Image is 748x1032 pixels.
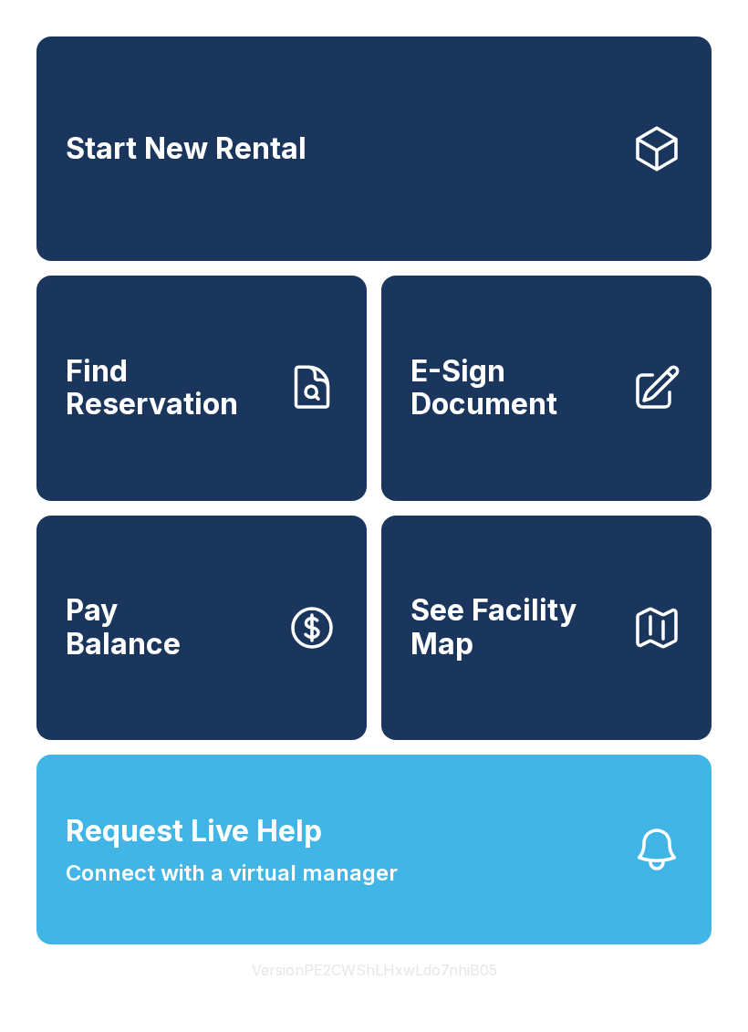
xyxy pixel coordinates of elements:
a: PayBalance [36,516,367,740]
span: Start New Rental [66,132,306,166]
span: Connect with a virtual manager [66,857,398,890]
a: Find Reservation [36,276,367,500]
span: E-Sign Document [410,355,617,422]
button: VersionPE2CWShLHxwLdo7nhiB05 [237,944,512,996]
span: Pay Balance [66,594,181,661]
span: See Facility Map [410,594,617,661]
button: Request Live HelpConnect with a virtual manager [36,755,712,944]
span: Find Reservation [66,355,272,422]
span: Request Live Help [66,809,322,853]
a: Start New Rental [36,36,712,261]
a: E-Sign Document [381,276,712,500]
button: See Facility Map [381,516,712,740]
